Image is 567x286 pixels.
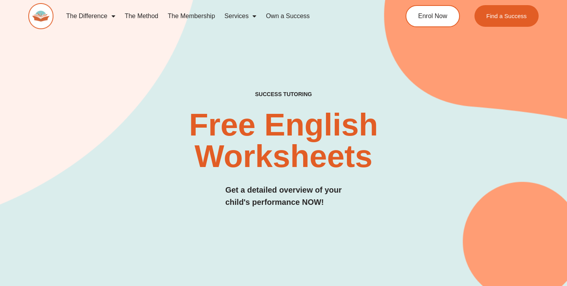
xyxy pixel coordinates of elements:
[208,91,359,98] h4: SUCCESS TUTORING​
[418,13,447,19] span: Enrol Now
[261,7,314,25] a: Own a Success
[474,5,539,27] a: Find a Success
[406,5,460,27] a: Enrol Now
[120,7,163,25] a: The Method
[220,7,261,25] a: Services
[486,13,527,19] span: Find a Success
[163,7,220,25] a: The Membership
[61,7,120,25] a: The Difference
[61,7,376,25] nav: Menu
[225,184,342,208] h3: Get a detailed overview of your child's performance NOW!
[115,109,452,172] h2: Free English Worksheets​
